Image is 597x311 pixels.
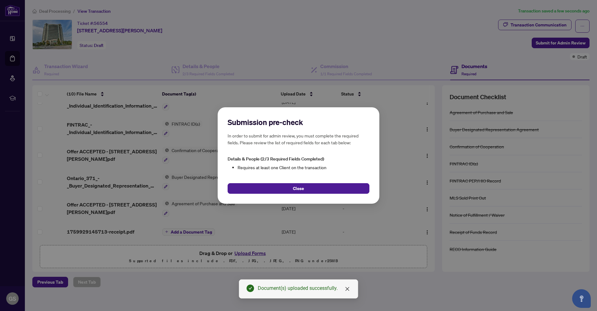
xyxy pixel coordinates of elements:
li: Requires at least one Client on the transaction [238,164,369,171]
span: Details & People (2/3 Required Fields Completed) [228,156,324,162]
h2: Submission pre-check [228,117,369,127]
span: close [345,286,350,291]
button: Close [228,183,369,194]
button: Open asap [572,289,591,308]
span: check-circle [247,285,254,292]
div: Document(s) uploaded successfully. [258,285,350,292]
span: Close [293,183,304,193]
a: Close [344,285,351,292]
h5: In order to submit for admin review, you must complete the required fields. Please review the lis... [228,132,369,146]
